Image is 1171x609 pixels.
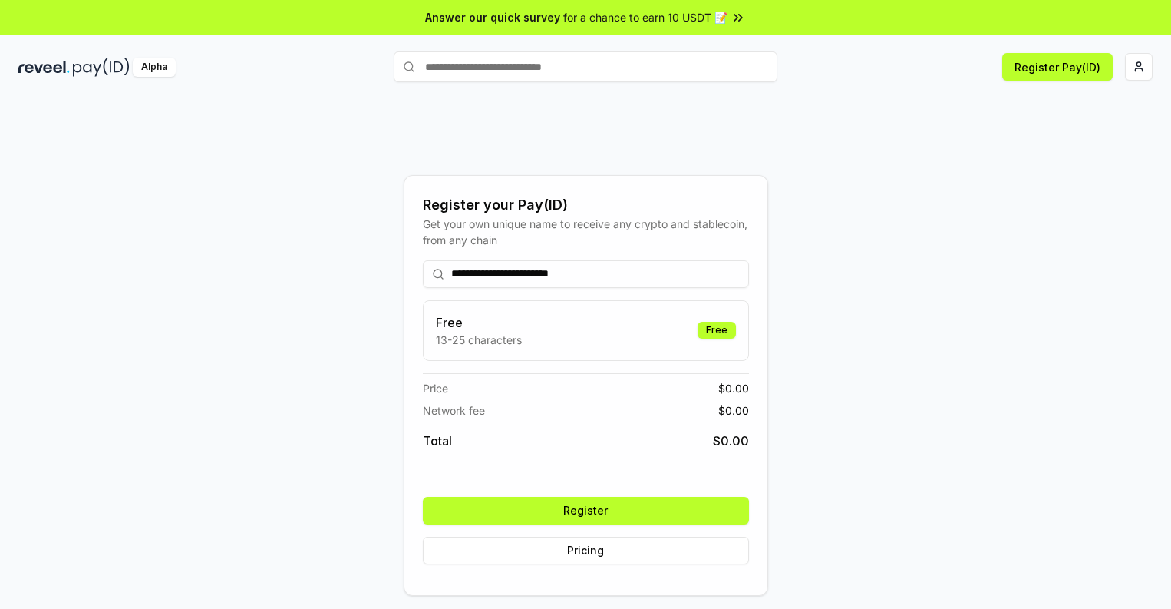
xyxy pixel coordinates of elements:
[436,313,522,332] h3: Free
[718,402,749,419] span: $ 0.00
[18,58,70,77] img: reveel_dark
[1002,53,1113,81] button: Register Pay(ID)
[698,322,736,339] div: Free
[423,380,448,396] span: Price
[713,432,749,450] span: $ 0.00
[133,58,176,77] div: Alpha
[423,497,749,525] button: Register
[718,380,749,396] span: $ 0.00
[423,216,749,248] div: Get your own unique name to receive any crypto and stablecoin, from any chain
[73,58,130,77] img: pay_id
[423,194,749,216] div: Register your Pay(ID)
[436,332,522,348] p: 13-25 characters
[563,9,727,25] span: for a chance to earn 10 USDT 📝
[425,9,560,25] span: Answer our quick survey
[423,537,749,564] button: Pricing
[423,402,485,419] span: Network fee
[423,432,452,450] span: Total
